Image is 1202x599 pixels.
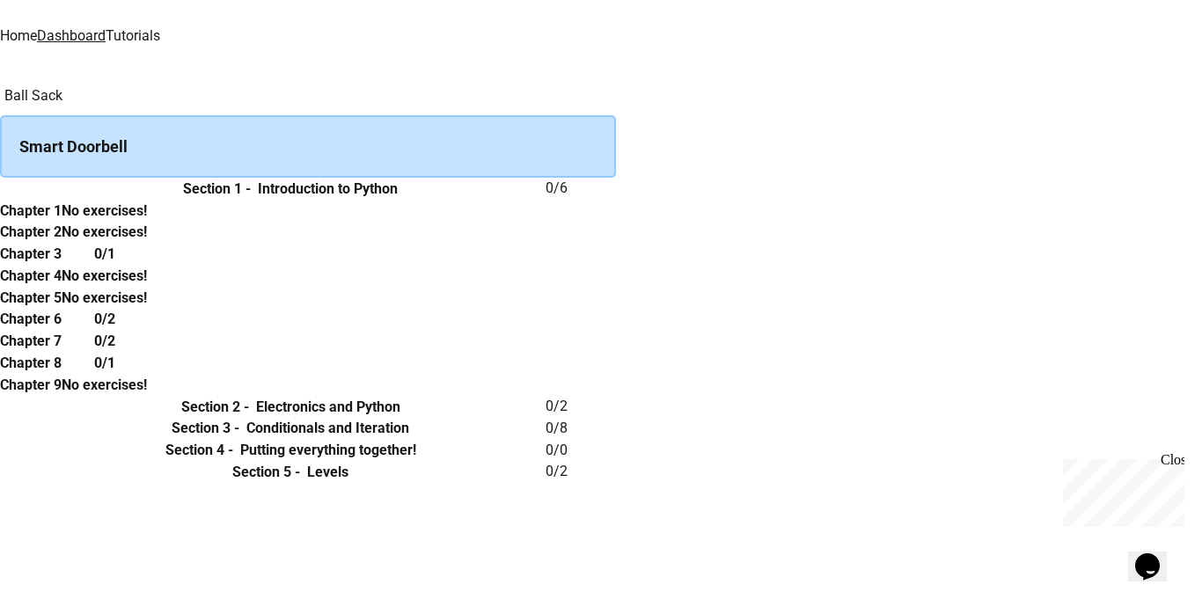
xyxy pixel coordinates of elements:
[94,331,115,352] h6: 0/2
[240,440,416,461] h6: Putting everything together!
[546,440,616,461] h6: 0 / 0
[183,179,251,200] h6: Section 1 -
[4,85,616,106] h6: Ball Sack
[37,27,106,44] a: Dashboard
[7,7,121,112] div: Chat with us now!Close
[1056,452,1184,527] iframe: chat widget
[1128,529,1184,581] iframe: chat widget
[246,418,409,439] h6: Conditionals and Iteration
[307,462,348,483] h6: Levels
[232,462,300,483] h6: Section 5 -
[62,288,147,309] h6: No exercises!
[62,201,147,222] h6: No exercises!
[172,418,239,439] h6: Section 3 -
[546,461,616,482] h6: 0 / 2
[62,375,147,396] h6: No exercises!
[256,397,400,418] h6: Electronics and Python
[94,244,115,265] h6: 0/1
[165,440,233,461] h6: Section 4 -
[94,353,115,374] h6: 0/1
[62,266,147,287] h6: No exercises!
[546,178,616,199] h6: 0 / 6
[94,309,115,330] h6: 0/2
[258,179,398,200] h6: Introduction to Python
[106,27,160,44] a: Tutorials
[181,397,249,418] h6: Section 2 -
[62,222,147,243] h6: No exercises!
[546,396,616,417] h6: 0 / 2
[546,418,616,439] h6: 0 / 8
